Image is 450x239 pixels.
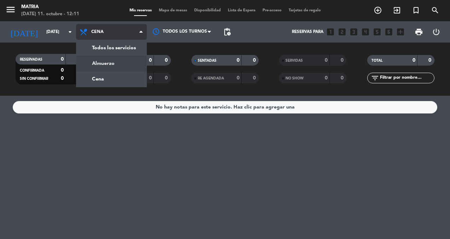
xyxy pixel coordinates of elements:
[20,58,42,61] span: RESERVADAS
[371,74,379,82] i: filter_list
[223,28,231,36] span: pending_actions
[224,9,259,12] span: Lista de Espera
[285,59,303,62] span: SERVIDAS
[61,57,64,62] strong: 0
[396,27,405,37] i: add_box
[61,68,64,73] strong: 0
[21,4,79,11] div: MATRIA
[155,9,191,12] span: Mapa de mesas
[371,59,382,62] span: TOTAL
[373,27,382,37] i: looks_5
[349,27,358,37] i: looks_3
[285,77,304,80] span: NO SHOW
[341,58,345,63] strong: 0
[393,6,401,15] i: exit_to_app
[412,58,415,63] strong: 0
[156,103,295,111] div: No hay notas para este servicio. Haz clic para agregar una
[259,9,285,12] span: Pre-acceso
[379,74,434,82] input: Filtrar por nombre...
[5,24,43,40] i: [DATE]
[337,27,347,37] i: looks_two
[431,6,439,15] i: search
[5,4,16,15] i: menu
[61,76,64,81] strong: 0
[326,27,335,37] i: looks_one
[292,29,323,34] span: Reservas para
[415,28,423,36] span: print
[149,58,152,63] strong: 0
[76,40,146,56] a: Todos los servicios
[76,71,146,87] a: Cena
[253,76,257,80] strong: 0
[91,29,104,34] span: Cena
[237,58,240,63] strong: 0
[428,58,433,63] strong: 0
[325,58,328,63] strong: 0
[432,28,440,36] i: power_settings_new
[427,21,445,43] div: LOG OUT
[20,69,44,72] span: CONFIRMADA
[341,76,345,80] strong: 0
[149,76,152,80] strong: 0
[361,27,370,37] i: looks_4
[374,6,382,15] i: add_circle_outline
[191,9,224,12] span: Disponibilidad
[325,76,328,80] strong: 0
[21,11,79,18] div: [DATE] 11. octubre - 12:11
[412,6,420,15] i: turned_in_not
[165,58,169,63] strong: 0
[66,28,74,36] i: arrow_drop_down
[5,4,16,17] button: menu
[76,56,146,71] a: Almuerzo
[198,77,224,80] span: RE AGENDADA
[253,58,257,63] strong: 0
[20,77,48,80] span: SIN CONFIRMAR
[285,9,324,12] span: Tarjetas de regalo
[237,76,240,80] strong: 0
[126,9,155,12] span: Mis reservas
[198,59,217,62] span: SENTADAS
[384,27,393,37] i: looks_6
[165,76,169,80] strong: 0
